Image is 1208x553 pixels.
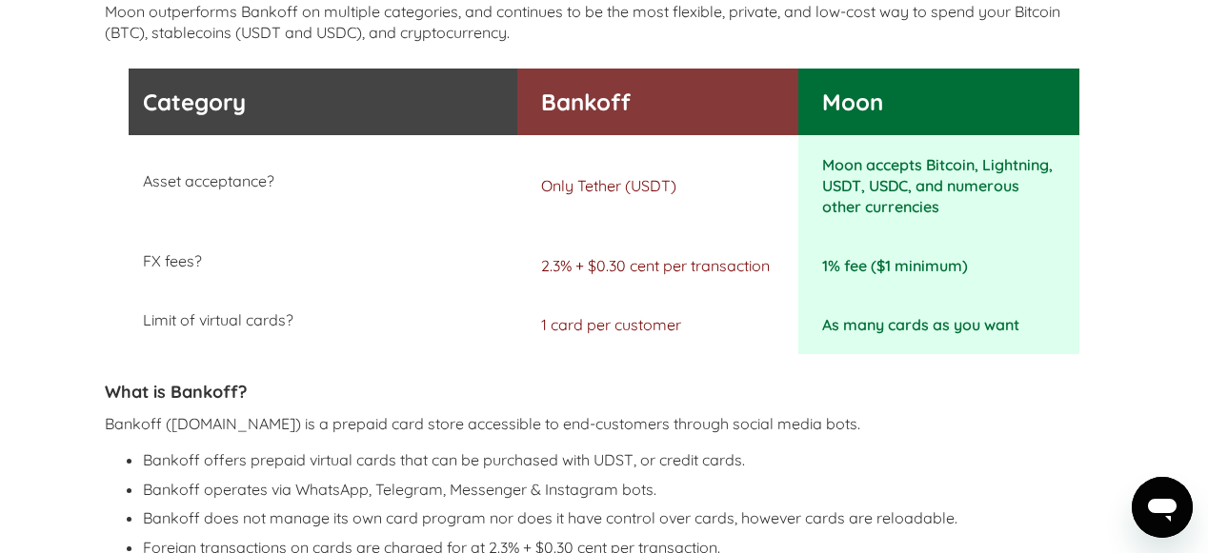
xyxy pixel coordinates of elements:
li: Bankoff does not manage its own card program nor does it have control over cards, however cards a... [143,506,1103,531]
h3: Moon [822,88,1056,116]
iframe: Button to launch messaging window [1132,477,1193,538]
h3: Bankoff [541,88,789,116]
p: 2.3% + $0.30 cent per transaction [541,255,789,276]
h3: Category [143,88,493,116]
h4: What is Bankoff? [105,381,1103,404]
p: 1% fee ($1 minimum) [822,255,1056,276]
p: As many cards as you want [822,314,1056,335]
p: FX fees? [143,250,493,271]
p: 1 card per customer [541,314,789,335]
p: Moon outperforms Bankoff on multiple categories, and continues to be the most flexible, private, ... [105,1,1103,43]
p: Limit of virtual cards? [143,309,493,330]
li: Bankoff offers prepaid virtual cards that can be purchased with UDST, or credit cards. [143,448,1103,473]
p: Bankoff ([DOMAIN_NAME]) is a prepaid card store accessible to end-customers through social media ... [105,413,1103,434]
p: Only Tether (USDT) [541,175,789,196]
p: Moon accepts Bitcoin, Lightning, USDT, USDC, and numerous other currencies [822,154,1056,217]
p: Asset acceptance? [143,170,493,191]
li: Bankoff operates via WhatsApp, Telegram, Messenger & Instagram bots. [143,478,1103,503]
